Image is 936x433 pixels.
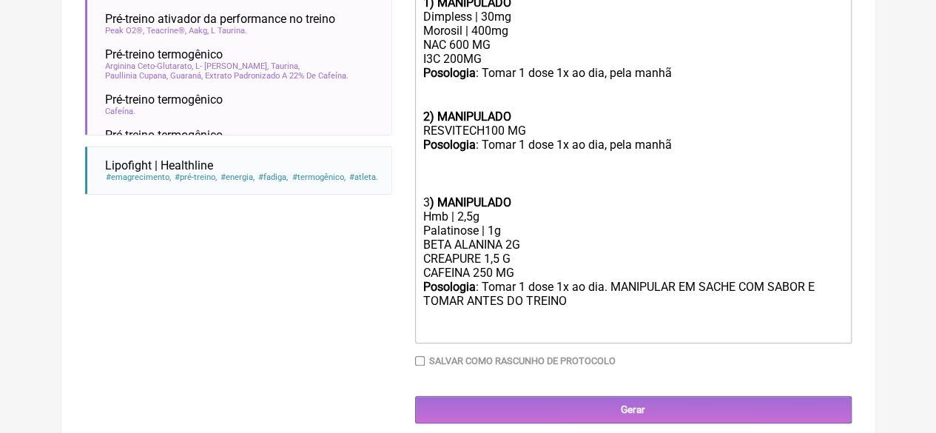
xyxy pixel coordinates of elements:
span: L Taurina [211,26,247,36]
strong: ) MANIPULADO [429,195,511,209]
span: Teacrine® [147,26,186,36]
span: termogênico [291,172,346,182]
div: 3 [422,195,843,209]
label: Salvar como rascunho de Protocolo [429,355,616,366]
span: Aakg [189,26,209,36]
strong: Posologia [422,66,475,80]
strong: Posologia [422,138,475,152]
span: L- [PERSON_NAME] [195,61,269,71]
div: Dimpless | 30mg [422,10,843,24]
span: emagrecimento [105,172,172,182]
div: Hmb | 2,5g [422,209,843,224]
span: Peak O2® [105,26,144,36]
div: RESVITECH100 MG [422,124,843,138]
div: : Tomar 1 dose 1x ao dia, pela manhã ㅤ [422,66,843,110]
strong: Posologia [422,280,475,294]
div: Morosil | 400mg NAC 600 MG I3C 200MG [422,24,843,66]
span: atleta [349,172,379,182]
span: energia [220,172,255,182]
span: pré-treino [174,172,218,182]
strong: 2) MANIPULADO [422,110,511,124]
span: Pré-treino termogênico [105,93,223,107]
input: Gerar [415,396,852,423]
div: Palatinose | 1g [422,224,843,238]
div: : Tomar 1 dose 1x ao dia. MANIPULAR EM SACHE COM SABOR E TOMAR ANTES DO TREINO ㅤ [422,280,843,338]
span: Taurina [271,61,300,71]
span: Arginina Ceto-Glutarato [105,61,193,71]
div: BETA ALANINA 2G CREAPURE 1,5 G CAFEINA 250 MG [422,238,843,280]
span: Pré-treino termogênico [105,128,223,142]
span: Pré-treino termogênico [105,47,223,61]
span: Paullinia Cupana, Guaraná, Extrato Padronizado A 22% De Cafeína [105,71,349,81]
span: Cafeína [105,107,135,116]
span: Pré-treino ativador da performance no treino [105,12,335,26]
div: : Tomar 1 dose 1x ao dia, pela manhã ㅤ [422,138,843,195]
span: Lipofight | Healthline [105,158,213,172]
span: fadiga [257,172,289,182]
